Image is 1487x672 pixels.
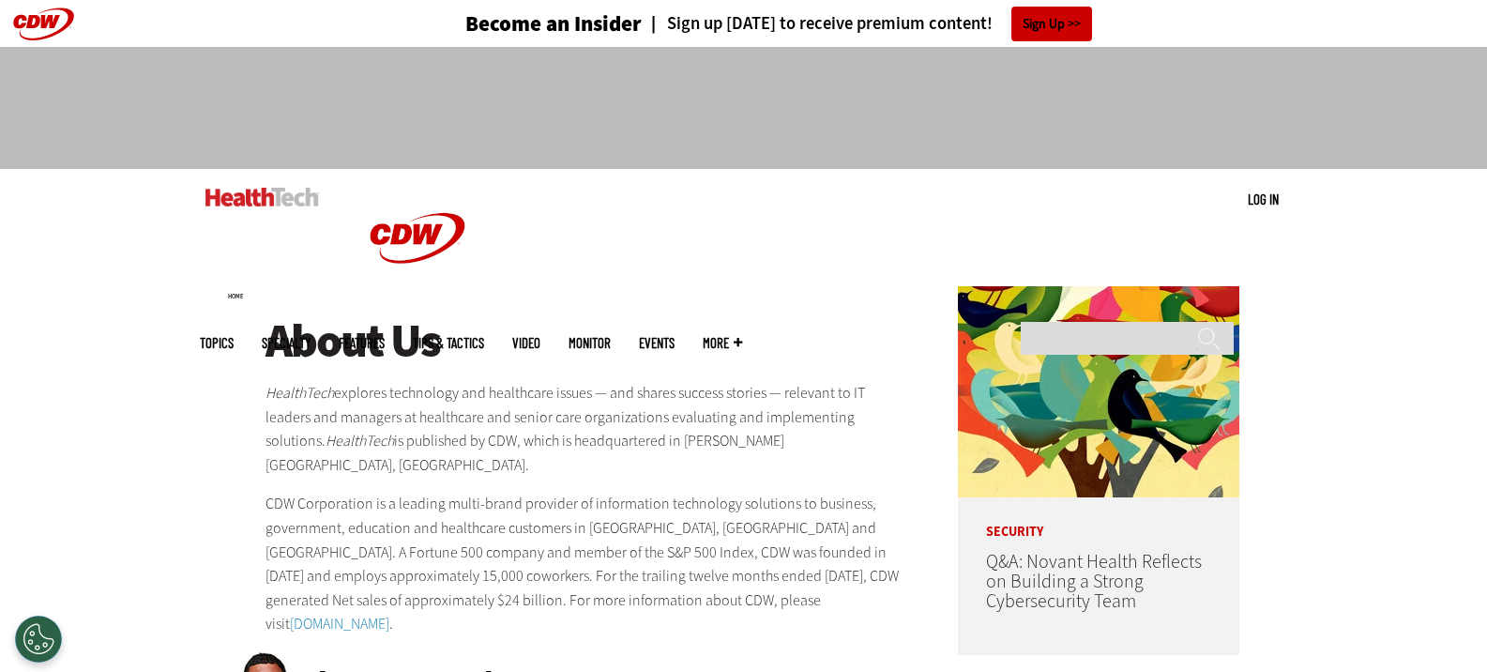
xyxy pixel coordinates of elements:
a: Sign up [DATE] to receive premium content! [642,15,993,33]
div: User menu [1248,190,1279,209]
img: Home [205,188,319,206]
button: Open Preferences [15,616,62,663]
a: Video [512,336,540,350]
a: Tips & Tactics [413,336,484,350]
a: Features [339,336,385,350]
a: Sign Up [1011,7,1092,41]
div: Cookies Settings [15,616,62,663]
span: More [703,336,742,350]
a: [DOMAIN_NAME] [290,614,389,634]
a: Q&A: Novant Health Reflects on Building a Strong Cybersecurity Team [986,549,1202,614]
p: explores technology and healthcare issues — and shares success stories — relevant to IT leaders a... [266,381,909,477]
h3: Become an Insider [465,13,642,35]
span: Specialty [262,336,311,350]
iframe: advertisement [402,66,1085,150]
a: Events [639,336,675,350]
a: Log in [1248,191,1279,207]
img: abstract illustration of a tree [958,286,1239,497]
img: Home [347,169,488,308]
em: HealthTech [266,383,334,403]
a: CDW [347,293,488,313]
em: HealthTech [326,431,394,451]
span: Topics [200,336,234,350]
a: Become an Insider [395,13,642,35]
p: Security [958,497,1239,539]
p: CDW Corporation is a leading multi-brand provider of information technology solutions to business... [266,492,909,636]
a: MonITor [569,336,611,350]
